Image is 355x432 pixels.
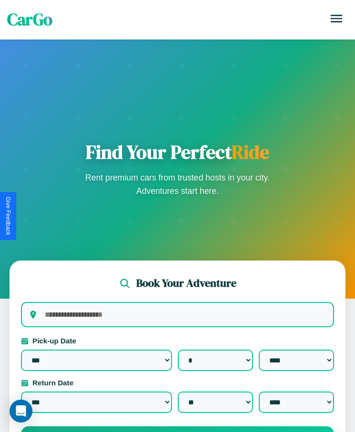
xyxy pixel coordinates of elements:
h1: Find Your Perfect [82,141,273,163]
h2: Book Your Adventure [136,276,236,291]
p: Rent premium cars from trusted hosts in your city. Adventures start here. [82,171,273,198]
span: Ride [232,139,269,165]
div: Give Feedback [5,197,11,235]
div: Open Intercom Messenger [10,400,32,422]
span: CarGo [7,8,52,31]
label: Return Date [21,379,334,387]
label: Pick-up Date [21,337,334,345]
